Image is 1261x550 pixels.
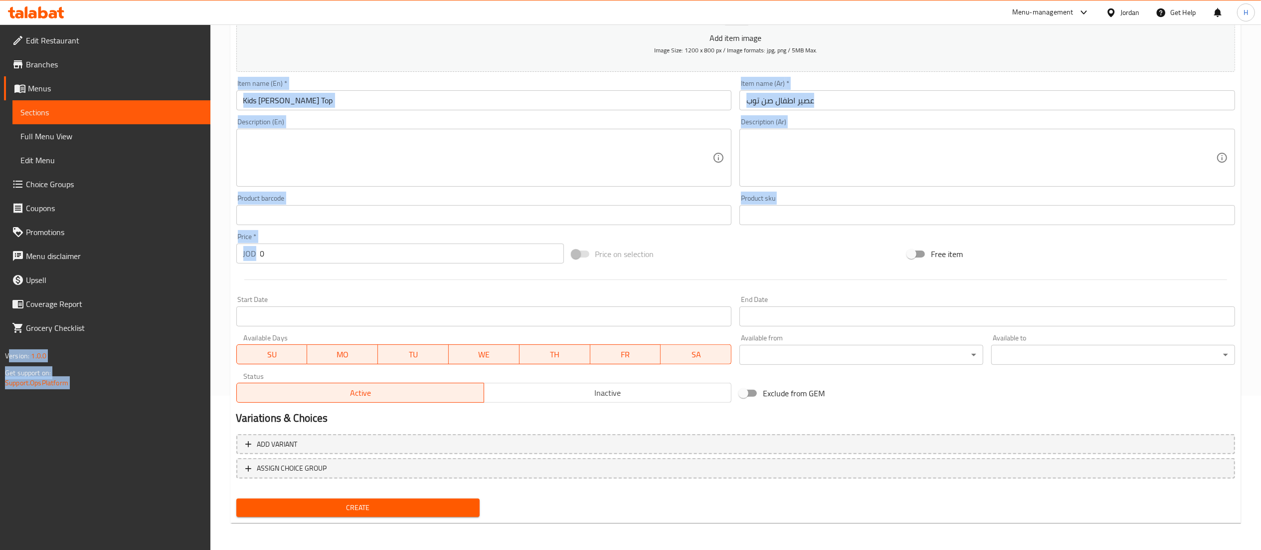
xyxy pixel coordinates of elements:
[20,130,202,142] span: Full Menu View
[4,52,210,76] a: Branches
[449,344,520,364] button: WE
[5,349,29,362] span: Version:
[4,244,210,268] a: Menu disclaimer
[665,347,727,362] span: SA
[244,502,472,514] span: Create
[661,344,731,364] button: SA
[257,438,298,451] span: Add variant
[26,322,202,334] span: Grocery Checklist
[5,366,51,379] span: Get support on:
[311,347,374,362] span: MO
[488,386,727,400] span: Inactive
[236,411,1235,426] h2: Variations & Choices
[236,344,308,364] button: SU
[378,344,449,364] button: TU
[252,32,1220,44] p: Add item image
[4,28,210,52] a: Edit Restaurant
[307,344,378,364] button: MO
[4,76,210,100] a: Menus
[26,58,202,70] span: Branches
[4,196,210,220] a: Coupons
[1244,7,1248,18] span: H
[763,387,825,399] span: Exclude from GEM
[28,82,202,94] span: Menus
[4,316,210,340] a: Grocery Checklist
[594,347,657,362] span: FR
[453,347,516,362] span: WE
[26,274,202,286] span: Upsell
[520,344,590,364] button: TH
[524,347,586,362] span: TH
[26,250,202,262] span: Menu disclaimer
[590,344,661,364] button: FR
[26,298,202,310] span: Coverage Report
[236,383,484,403] button: Active
[739,90,1235,110] input: Enter name Ar
[382,347,445,362] span: TU
[4,220,210,244] a: Promotions
[260,244,564,264] input: Please enter price
[20,154,202,166] span: Edit Menu
[1120,7,1140,18] div: Jordan
[241,347,304,362] span: SU
[991,345,1235,365] div: ​
[739,345,983,365] div: ​
[31,349,46,362] span: 1.0.0
[26,34,202,46] span: Edit Restaurant
[654,44,817,56] span: Image Size: 1200 x 800 px / Image formats: jpg, png / 5MB Max.
[484,383,731,403] button: Inactive
[12,148,210,172] a: Edit Menu
[236,458,1235,479] button: ASSIGN CHOICE GROUP
[26,202,202,214] span: Coupons
[20,106,202,118] span: Sections
[4,292,210,316] a: Coverage Report
[236,434,1235,455] button: Add variant
[1012,6,1074,18] div: Menu-management
[241,386,480,400] span: Active
[243,248,256,260] p: JOD
[257,462,327,475] span: ASSIGN CHOICE GROUP
[12,100,210,124] a: Sections
[931,248,963,260] span: Free item
[5,376,68,389] a: Support.OpsPlatform
[236,499,480,517] button: Create
[26,226,202,238] span: Promotions
[236,90,732,110] input: Enter name En
[12,124,210,148] a: Full Menu View
[4,268,210,292] a: Upsell
[26,178,202,190] span: Choice Groups
[4,172,210,196] a: Choice Groups
[236,205,732,225] input: Please enter product barcode
[595,248,654,260] span: Price on selection
[739,205,1235,225] input: Please enter product sku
